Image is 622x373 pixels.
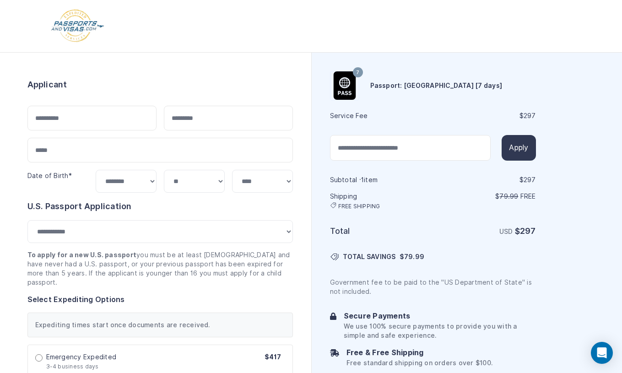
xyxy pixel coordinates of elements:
h6: Secure Payments [344,311,536,322]
span: USD [499,228,513,235]
span: $417 [265,353,281,361]
span: 297 [520,226,536,236]
p: Government fee to be paid to the "US Department of State" is not included. [330,278,536,296]
h6: Select Expediting Options [27,294,293,305]
span: 79.99 [499,193,518,200]
h6: Applicant [27,78,67,91]
p: Free standard shipping on orders over $100. [346,358,492,368]
p: We use 100% secure payments to provide you with a simple and safe experience. [344,322,536,340]
span: Free [520,193,536,200]
strong: To apply for a new U.S. passport [27,251,137,259]
span: FREE SHIPPING [338,203,380,210]
h6: Free & Free Shipping [346,347,492,358]
label: Date of Birth* [27,172,72,179]
h6: Service Fee [330,111,432,120]
span: TOTAL SAVINGS [343,252,396,261]
span: 1 [361,176,364,184]
h6: Passport: [GEOGRAPHIC_DATA] [7 days] [370,81,503,90]
div: $ [434,175,536,184]
span: 297 [524,176,536,184]
span: 3-4 business days [46,363,99,370]
img: Logo [50,9,105,43]
h6: Shipping [330,192,432,210]
span: 79.99 [404,253,424,260]
strong: $ [515,226,536,236]
span: Emergency Expedited [46,352,117,362]
div: Expediting times start once documents are received. [27,313,293,337]
h6: Total [330,225,432,238]
button: Apply [502,135,535,161]
span: 7 [356,67,359,79]
div: Open Intercom Messenger [591,342,613,364]
div: $ [434,111,536,120]
img: Product Name [330,71,359,100]
p: you must be at least [DEMOGRAPHIC_DATA] and have never had a U.S. passport, or your previous pass... [27,250,293,287]
h6: Subtotal · item [330,175,432,184]
span: $ [400,252,424,261]
p: $ [434,192,536,201]
h6: U.S. Passport Application [27,200,293,213]
span: 297 [524,112,536,119]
